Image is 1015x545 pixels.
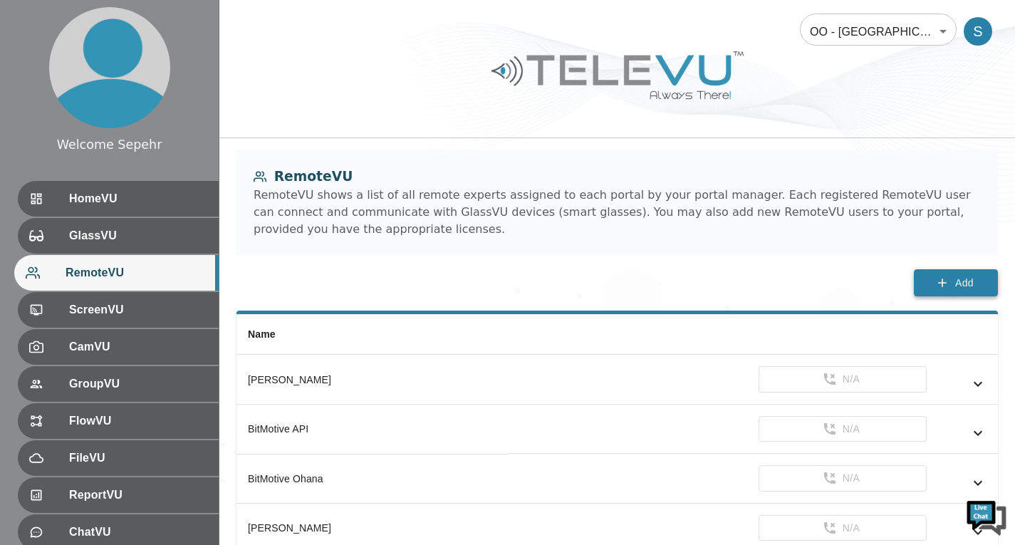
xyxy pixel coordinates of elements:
div: Minimize live chat window [234,7,268,41]
textarea: Type your message and hit 'Enter' [7,389,271,439]
div: HomeVU [18,181,219,217]
div: S [964,17,992,46]
div: [PERSON_NAME] [248,373,495,387]
img: profile.png [49,7,170,128]
div: CamVU [18,329,219,365]
span: ChatVU [69,524,207,541]
span: GroupVU [69,375,207,393]
div: RemoteVU [254,167,981,187]
div: BitMotive API [248,422,495,436]
span: ScreenVU [69,301,207,318]
div: BitMotive Ohana [248,472,495,486]
div: FlowVU [18,403,219,439]
button: Add [914,269,998,297]
span: GlassVU [69,227,207,244]
span: We're online! [83,180,197,323]
div: FileVU [18,440,219,476]
img: Chat Widget [965,495,1008,538]
div: GroupVU [18,366,219,402]
div: RemoteVU [14,255,219,291]
div: RemoteVU shows a list of all remote experts assigned to each portal by your portal manager. Each ... [254,187,981,238]
div: Chat with us now [74,75,239,93]
span: FileVU [69,450,207,467]
span: Name [248,328,276,340]
div: ScreenVU [18,292,219,328]
div: Welcome Sepehr [57,135,162,154]
span: CamVU [69,338,207,355]
div: OO - [GEOGRAPHIC_DATA] - [PERSON_NAME] [800,11,957,51]
span: HomeVU [69,190,207,207]
span: Add [955,274,974,292]
img: Logo [489,46,746,105]
div: ReportVU [18,477,219,513]
span: ReportVU [69,487,207,504]
img: d_736959983_company_1615157101543_736959983 [24,66,60,102]
span: FlowVU [69,412,207,430]
span: RemoteVU [66,264,207,281]
div: [PERSON_NAME] [248,521,495,535]
div: GlassVU [18,218,219,254]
